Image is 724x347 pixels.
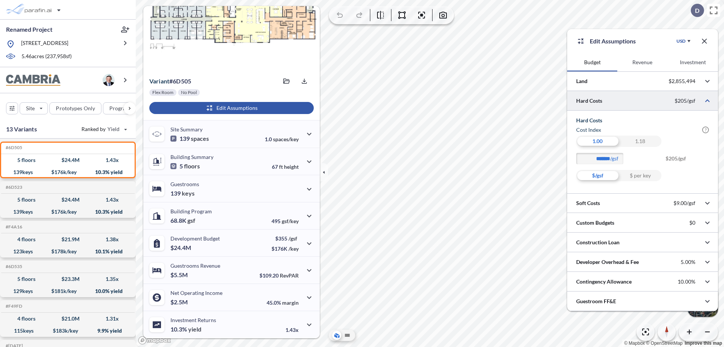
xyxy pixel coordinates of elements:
[576,126,601,134] h6: Cost index
[191,135,209,142] span: spaces
[576,258,639,266] p: Developer Overhead & Fee
[576,278,632,285] p: Contingency Allowance
[624,341,645,346] a: Mapbox
[182,190,195,197] span: keys
[170,235,220,242] p: Development Budget
[271,235,299,242] p: $355
[576,136,619,147] div: 1.00
[6,25,52,34] p: Renamed Project
[343,331,352,340] button: Site Plan
[170,162,200,170] p: 5
[4,304,22,309] h5: Click to copy the code
[149,77,191,85] p: # 6d505
[619,136,661,147] div: 1.18
[152,89,173,96] p: Flex Room
[285,327,299,333] p: 1.43x
[576,199,600,207] p: Soft Costs
[187,217,195,224] span: gsf
[576,117,709,124] h5: Hard Costs
[685,341,722,346] a: Improve this map
[646,341,683,346] a: OpenStreetMap
[576,77,587,85] p: Land
[103,102,144,114] button: Program
[282,299,299,306] span: margin
[271,245,299,252] p: $176K
[702,126,709,133] span: ?
[21,39,68,49] p: [STREET_ADDRESS]
[4,224,22,230] h5: Click to copy the code
[681,259,695,265] p: 5.00%
[666,153,709,170] span: $205/gsf
[576,219,614,227] p: Custom Budgets
[188,325,201,333] span: yield
[676,38,686,44] div: USD
[149,102,314,114] button: Edit Assumptions
[149,77,169,85] span: Variant
[170,135,209,142] p: 139
[288,235,297,242] span: /gsf
[170,290,222,296] p: Net Operating Income
[26,105,35,112] p: Site
[576,170,619,181] div: $/gsf
[107,125,120,133] span: Yield
[265,136,299,142] p: 1.0
[184,162,200,170] span: floors
[6,125,37,134] p: 13 Variants
[273,136,299,142] span: spaces/key
[4,264,22,269] h5: Click to copy the code
[6,74,60,86] img: BrandImage
[673,200,695,207] p: $9.00/gsf
[259,272,299,279] p: $109.20
[170,271,189,279] p: $5.5M
[181,89,197,96] p: No Pool
[669,78,695,85] p: $2,855,494
[170,208,212,214] p: Building Program
[49,102,101,114] button: Prototypes Only
[284,163,299,170] span: height
[279,163,283,170] span: ft
[610,155,627,162] label: /gsf
[590,37,636,46] p: Edit Assumptions
[138,336,171,345] a: Mapbox homepage
[75,123,132,135] button: Ranked by Yield
[170,181,199,187] p: Guestrooms
[267,299,299,306] p: 45.0%
[170,154,213,160] p: Building Summary
[576,298,616,305] p: Guestroom FF&E
[617,53,667,71] button: Revenue
[170,317,216,323] p: Investment Returns
[271,218,299,224] p: 495
[280,272,299,279] span: RevPAR
[4,185,22,190] h5: Click to copy the code
[689,219,695,226] p: $0
[20,102,48,114] button: Site
[619,170,661,181] div: $ per key
[282,218,299,224] span: gsf/key
[332,331,341,340] button: Aerial View
[103,74,115,86] img: user logo
[668,53,718,71] button: Investment
[170,217,195,224] p: 68.8K
[170,244,192,251] p: $24.4M
[170,298,189,306] p: $2.5M
[170,325,201,333] p: 10.3%
[170,190,195,197] p: 139
[567,53,617,71] button: Budget
[678,278,695,285] p: 10.00%
[56,105,95,112] p: Prototypes Only
[170,262,220,269] p: Guestrooms Revenue
[288,245,299,252] span: /key
[272,163,299,170] p: 67
[109,105,130,112] p: Program
[4,145,22,150] h5: Click to copy the code
[576,239,620,246] p: Construction Loan
[170,126,202,133] p: Site Summary
[21,52,72,61] p: 5.46 acres ( 237,958 sf)
[695,7,699,14] p: D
